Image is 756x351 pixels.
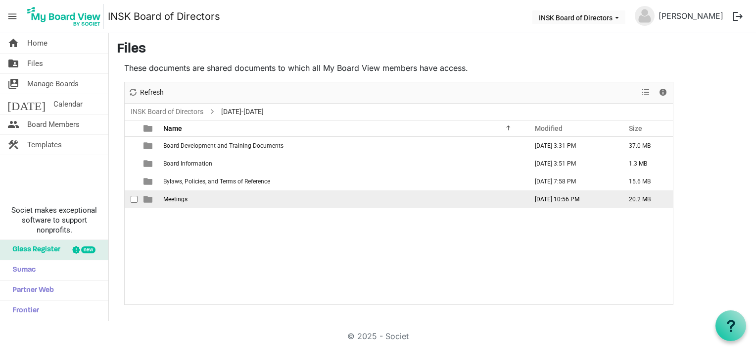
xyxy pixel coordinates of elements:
[219,106,266,118] span: [DATE]-[DATE]
[160,155,524,173] td: Board Information is template cell column header Name
[524,155,618,173] td: January 30, 2025 3:51 PM column header Modified
[524,137,618,155] td: December 04, 2024 3:31 PM column header Modified
[347,331,409,341] a: © 2025 - Societ
[24,4,104,29] img: My Board View Logo
[535,124,563,132] span: Modified
[160,173,524,190] td: Bylaws, Policies, and Terms of Reference is template cell column header Name
[27,33,47,53] span: Home
[618,155,673,173] td: 1.3 MB is template cell column header Size
[163,178,270,185] span: Bylaws, Policies, and Terms of Reference
[124,62,673,74] p: These documents are shared documents to which all My Board View members have access.
[655,6,727,26] a: [PERSON_NAME]
[7,33,19,53] span: home
[638,82,655,103] div: View
[125,137,138,155] td: checkbox
[138,137,160,155] td: is template cell column header type
[138,173,160,190] td: is template cell column header type
[7,54,19,73] span: folder_shared
[655,82,671,103] div: Details
[117,41,748,58] h3: Files
[3,7,22,26] span: menu
[7,301,39,321] span: Frontier
[108,6,220,26] a: INSK Board of Directors
[163,196,188,203] span: Meetings
[160,137,524,155] td: Board Development and Training Documents is template cell column header Name
[7,74,19,94] span: switch_account
[532,10,625,24] button: INSK Board of Directors dropdownbutton
[618,173,673,190] td: 15.6 MB is template cell column header Size
[635,6,655,26] img: no-profile-picture.svg
[27,115,80,134] span: Board Members
[163,124,182,132] span: Name
[7,94,46,114] span: [DATE]
[727,6,748,27] button: logout
[7,135,19,155] span: construction
[24,4,108,29] a: My Board View Logo
[7,115,19,134] span: people
[7,240,60,260] span: Glass Register
[618,190,673,208] td: 20.2 MB is template cell column header Size
[27,74,79,94] span: Manage Boards
[524,190,618,208] td: July 15, 2025 10:56 PM column header Modified
[160,190,524,208] td: Meetings is template cell column header Name
[129,106,205,118] a: INSK Board of Directors
[524,173,618,190] td: December 05, 2024 7:58 PM column header Modified
[163,142,283,149] span: Board Development and Training Documents
[163,160,212,167] span: Board Information
[81,246,95,253] div: new
[139,86,165,99] span: Refresh
[138,190,160,208] td: is template cell column header type
[127,86,166,99] button: Refresh
[125,173,138,190] td: checkbox
[618,137,673,155] td: 37.0 MB is template cell column header Size
[138,155,160,173] td: is template cell column header type
[27,54,43,73] span: Files
[4,205,104,235] span: Societ makes exceptional software to support nonprofits.
[657,86,670,99] button: Details
[125,82,167,103] div: Refresh
[125,190,138,208] td: checkbox
[7,260,36,280] span: Sumac
[629,124,642,132] span: Size
[640,86,652,99] button: View dropdownbutton
[125,155,138,173] td: checkbox
[27,135,62,155] span: Templates
[53,94,83,114] span: Calendar
[7,281,54,300] span: Partner Web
